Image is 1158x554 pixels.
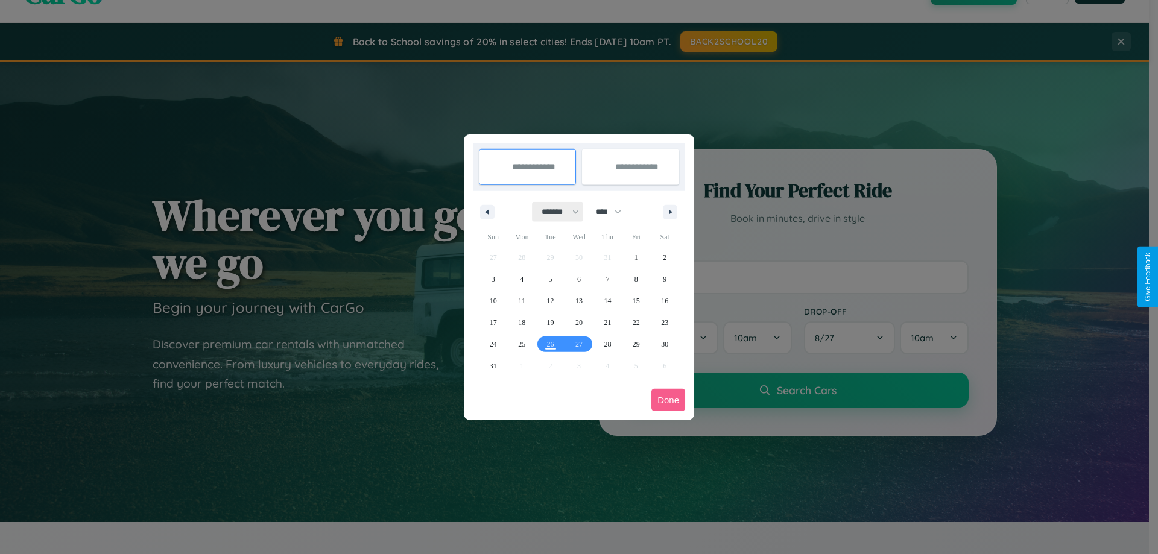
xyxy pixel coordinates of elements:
span: 17 [490,312,497,333]
span: 12 [547,290,554,312]
button: 27 [565,333,593,355]
span: 1 [634,247,638,268]
button: 7 [593,268,622,290]
span: Sat [651,227,679,247]
span: 16 [661,290,668,312]
button: 20 [565,312,593,333]
button: 2 [651,247,679,268]
span: 22 [633,312,640,333]
button: 24 [479,333,507,355]
span: 5 [549,268,552,290]
button: 15 [622,290,650,312]
span: Wed [565,227,593,247]
button: 29 [622,333,650,355]
span: 14 [604,290,611,312]
span: 27 [575,333,583,355]
span: 29 [633,333,640,355]
button: 16 [651,290,679,312]
button: 17 [479,312,507,333]
button: 12 [536,290,565,312]
button: 4 [507,268,536,290]
span: 4 [520,268,524,290]
button: 19 [536,312,565,333]
button: 9 [651,268,679,290]
span: Fri [622,227,650,247]
span: 18 [518,312,525,333]
span: 9 [663,268,666,290]
button: 28 [593,333,622,355]
span: 19 [547,312,554,333]
span: 25 [518,333,525,355]
span: 6 [577,268,581,290]
button: 6 [565,268,593,290]
span: 23 [661,312,668,333]
span: 26 [547,333,554,355]
button: 14 [593,290,622,312]
span: Sun [479,227,507,247]
button: 26 [536,333,565,355]
button: 10 [479,290,507,312]
span: 21 [604,312,611,333]
span: 11 [518,290,525,312]
button: 3 [479,268,507,290]
button: 13 [565,290,593,312]
button: 11 [507,290,536,312]
button: 8 [622,268,650,290]
span: 7 [606,268,609,290]
button: 23 [651,312,679,333]
span: 8 [634,268,638,290]
span: 31 [490,355,497,377]
span: Thu [593,227,622,247]
span: 2 [663,247,666,268]
span: 20 [575,312,583,333]
button: 25 [507,333,536,355]
button: 22 [622,312,650,333]
button: 21 [593,312,622,333]
span: 28 [604,333,611,355]
button: 30 [651,333,679,355]
button: 18 [507,312,536,333]
span: 13 [575,290,583,312]
span: 24 [490,333,497,355]
span: 3 [492,268,495,290]
div: Give Feedback [1144,253,1152,301]
span: Tue [536,227,565,247]
button: 1 [622,247,650,268]
span: Mon [507,227,536,247]
button: 31 [479,355,507,377]
span: 15 [633,290,640,312]
span: 10 [490,290,497,312]
span: 30 [661,333,668,355]
button: Done [651,389,685,411]
button: 5 [536,268,565,290]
